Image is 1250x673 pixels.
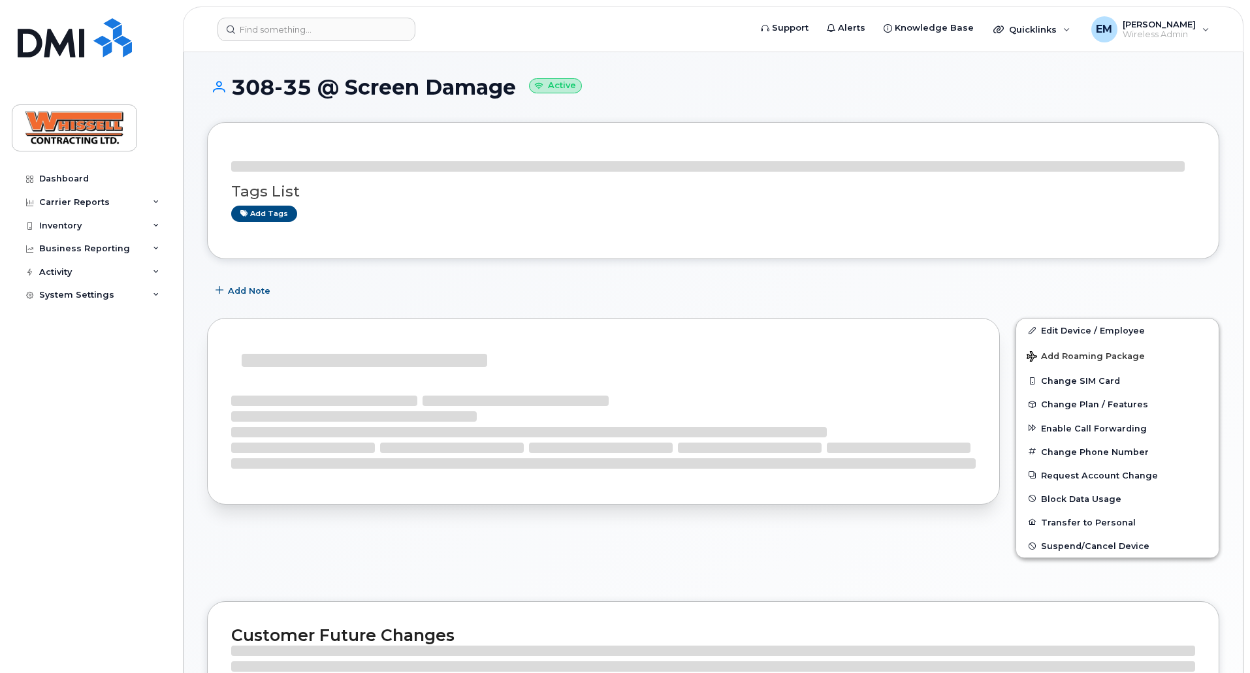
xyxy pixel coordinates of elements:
h1: 308-35 @ Screen Damage [207,76,1219,99]
button: Request Account Change [1016,463,1219,487]
h3: Tags List [231,183,1195,200]
button: Transfer to Personal [1016,510,1219,534]
button: Add Roaming Package [1016,342,1219,369]
a: Add tags [231,206,297,222]
a: Edit Device / Employee [1016,319,1219,342]
button: Suspend/Cancel Device [1016,534,1219,557]
button: Add Note [207,279,281,302]
span: Change Plan / Features [1041,399,1148,409]
h2: Customer Future Changes [231,625,1195,645]
button: Change SIM Card [1016,369,1219,392]
button: Change Plan / Features [1016,392,1219,416]
span: Add Roaming Package [1027,351,1145,364]
button: Enable Call Forwarding [1016,416,1219,440]
span: Enable Call Forwarding [1041,423,1147,433]
button: Change Phone Number [1016,440,1219,463]
small: Active [529,78,582,93]
button: Block Data Usage [1016,487,1219,510]
span: Suspend/Cancel Device [1041,541,1149,551]
span: Add Note [228,285,270,297]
